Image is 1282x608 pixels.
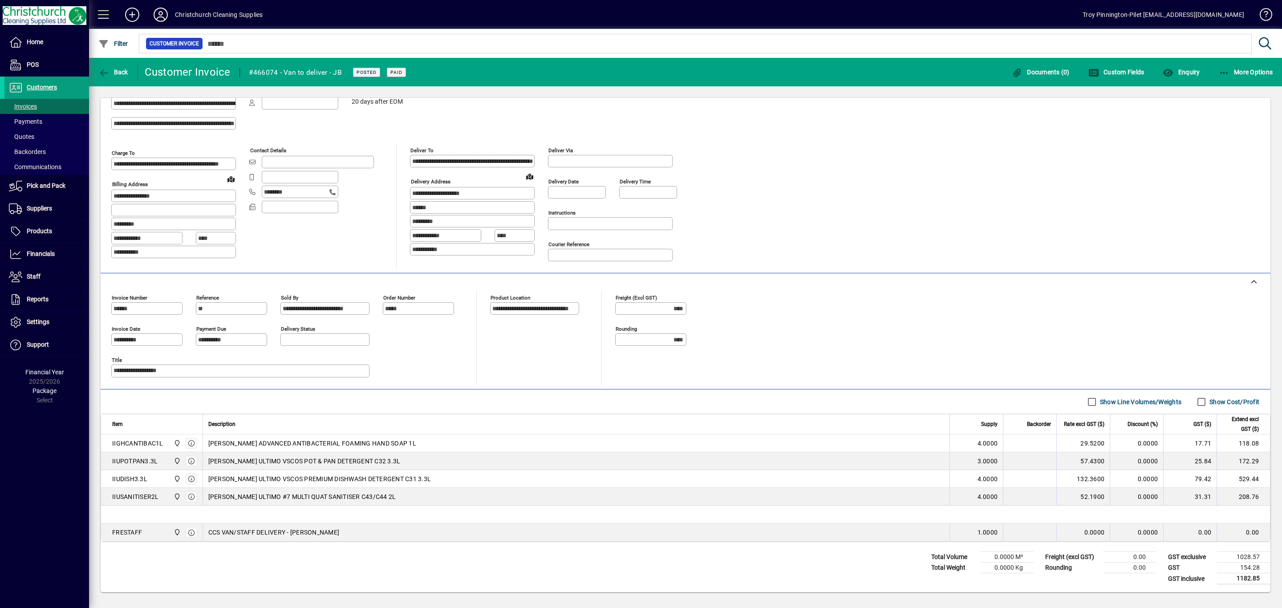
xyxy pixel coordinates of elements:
span: Package [32,387,57,394]
span: Rate excl GST ($) [1064,419,1104,429]
a: Settings [4,311,89,333]
mat-label: Invoice number [112,295,147,301]
label: Show Line Volumes/Weights [1098,397,1181,406]
td: 25.84 [1163,452,1217,470]
td: 0.0000 [1110,470,1163,488]
mat-label: Rounding [616,326,637,332]
app-page-header-button: Back [89,64,138,80]
mat-label: Delivery date [548,178,579,185]
div: IIGHCANTIBAC1L [112,439,163,448]
td: 0.0000 Kg [980,563,1034,573]
span: Christchurch Cleaning Supplies Ltd [171,527,182,537]
mat-label: Invoice date [112,326,140,332]
button: Back [96,64,130,80]
td: 208.76 [1217,488,1270,506]
span: CCS VAN/STAFF DELIVERY - [PERSON_NAME] [208,528,340,537]
span: 3.0000 [978,457,998,466]
a: Pick and Pack [4,175,89,197]
mat-label: Freight (excl GST) [616,295,657,301]
span: Payments [9,118,42,125]
a: Communications [4,159,89,174]
a: Payments [4,114,89,129]
span: GST ($) [1193,419,1211,429]
button: Profile [146,7,175,23]
span: Financials [27,250,55,257]
span: Quotes [9,133,34,140]
span: Back [98,69,128,76]
span: 4.0000 [978,439,998,448]
span: Supply [981,419,998,429]
a: Home [4,31,89,53]
div: 0.0000 [1062,528,1104,537]
span: Posted [357,69,377,75]
td: 0.0000 [1110,452,1163,470]
span: Home [27,38,43,45]
td: 529.44 [1217,470,1270,488]
td: 0.00 [1103,552,1156,563]
mat-label: Deliver via [548,147,573,154]
span: Description [208,419,235,429]
td: GST exclusive [1164,552,1217,563]
td: GST [1164,563,1217,573]
mat-label: Reference [196,295,219,301]
span: Products [27,227,52,235]
a: Staff [4,266,89,288]
span: Documents (0) [1012,69,1070,76]
span: [PERSON_NAME] ULTIMO #7 MULTI QUAT SANITISER C43/C44 2L [208,492,396,501]
span: Custom Fields [1088,69,1144,76]
a: View on map [523,169,537,183]
span: Paid [390,69,402,75]
mat-label: Payment due [196,326,226,332]
span: Enquiry [1163,69,1200,76]
label: Show Cost/Profit [1208,397,1259,406]
button: Custom Fields [1086,64,1147,80]
mat-label: Title [112,357,122,363]
div: IIUSANITISER2L [112,492,159,501]
div: 57.4300 [1062,457,1104,466]
td: 172.29 [1217,452,1270,470]
a: Support [4,334,89,356]
span: 4.0000 [978,492,998,501]
span: [PERSON_NAME] ULTIMO VSCOS PREMIUM DISHWASH DETERGENT C31 3.3L [208,474,431,483]
mat-label: Product location [491,295,530,301]
span: Backorder [1027,419,1051,429]
span: Extend excl GST ($) [1222,414,1259,434]
span: Support [27,341,49,348]
div: 132.3600 [1062,474,1104,483]
td: GST inclusive [1164,573,1217,584]
td: 0.0000 M³ [980,552,1034,563]
span: [PERSON_NAME] ADVANCED ANTIBACTERIAL FOAMING HAND SOAP 1L [208,439,416,448]
div: Christchurch Cleaning Supplies [175,8,263,22]
span: Christchurch Cleaning Supplies Ltd [171,456,182,466]
span: Christchurch Cleaning Supplies Ltd [171,492,182,502]
span: Staff [27,273,41,280]
mat-label: Courier Reference [548,241,589,247]
div: #466074 - Van to deliver - JB [249,65,342,80]
td: 0.0000 [1110,488,1163,506]
td: 31.31 [1163,488,1217,506]
button: Enquiry [1160,64,1202,80]
span: Settings [27,318,49,325]
mat-label: Order number [383,295,415,301]
span: Financial Year [25,369,64,376]
span: Item [112,419,123,429]
td: Rounding [1041,563,1103,573]
span: Communications [9,163,61,170]
div: FRESTAFF [112,528,142,537]
td: 0.00 [1103,563,1156,573]
a: Suppliers [4,198,89,220]
mat-label: Charge To [112,150,135,156]
span: Filter [98,40,128,47]
span: Customers [27,84,57,91]
span: Pick and Pack [27,182,65,189]
td: 1182.85 [1217,573,1270,584]
span: Christchurch Cleaning Supplies Ltd [171,474,182,484]
a: Products [4,220,89,243]
a: POS [4,54,89,76]
div: 52.1900 [1062,492,1104,501]
span: [PERSON_NAME] ULTIMO VSCOS POT & PAN DETERGENT C32 3.3L [208,457,401,466]
mat-label: Delivery time [620,178,651,185]
td: 0.00 [1217,523,1270,541]
td: 1028.57 [1217,552,1270,563]
td: 154.28 [1217,563,1270,573]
